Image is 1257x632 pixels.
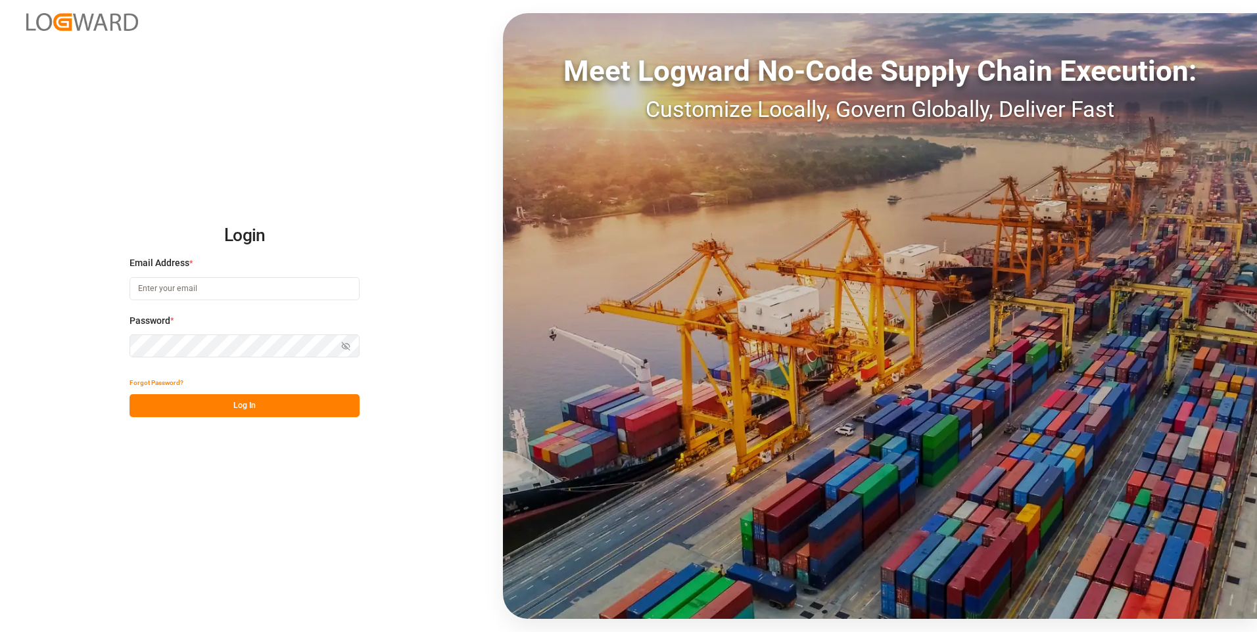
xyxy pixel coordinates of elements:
[130,314,170,328] span: Password
[26,13,138,31] img: Logward_new_orange.png
[130,394,360,417] button: Log In
[503,93,1257,126] div: Customize Locally, Govern Globally, Deliver Fast
[130,256,189,270] span: Email Address
[130,371,183,394] button: Forgot Password?
[130,215,360,257] h2: Login
[130,277,360,300] input: Enter your email
[503,49,1257,93] div: Meet Logward No-Code Supply Chain Execution:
